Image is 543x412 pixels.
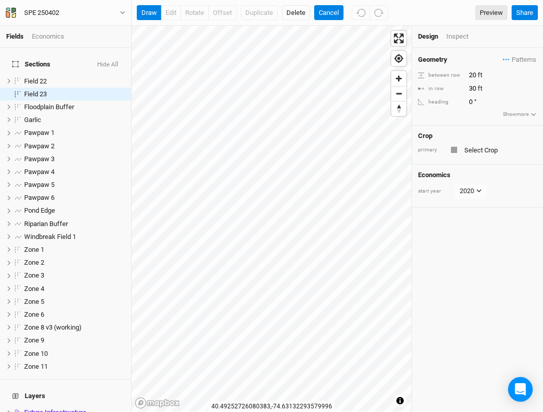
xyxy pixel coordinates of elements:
[24,259,125,267] div: Zone 2
[24,194,125,202] div: Pawpaw 6
[208,5,237,21] button: offset
[24,336,125,345] div: Zone 9
[24,181,125,189] div: Pawpaw 5
[24,233,76,241] span: Windbreak Field 1
[241,5,278,21] button: Duplicate
[391,51,406,66] button: Find my location
[24,323,82,331] span: Zone 8 v3 (working)
[24,194,55,201] span: Pawpaw 6
[418,146,444,154] div: primary
[24,298,125,306] div: Zone 5
[24,168,125,176] div: Pawpaw 4
[475,5,508,21] a: Preview
[24,129,125,137] div: Pawpaw 1
[12,60,50,68] span: Sections
[137,5,161,21] button: draw
[391,31,406,46] button: Enter fullscreen
[24,323,125,332] div: Zone 8 v3 (working)
[24,103,74,111] span: Floodplain Buffer
[24,181,55,188] span: Pawpaw 5
[24,77,47,85] span: Field 22
[180,5,209,21] button: rotate
[24,8,59,18] div: SPE 250402
[418,187,454,195] div: start year
[24,116,125,124] div: Garlic
[391,86,406,101] button: Zoom out
[24,311,44,318] span: Zone 6
[209,401,335,412] div: 40.49252726080383 , -74.63132293579996
[314,5,343,21] button: Cancel
[24,220,68,228] span: Riparian Buffer
[135,397,180,409] a: Mapbox logo
[24,90,125,98] div: Field 23
[282,5,310,21] button: Delete
[24,350,125,358] div: Zone 10
[24,220,125,228] div: Riparian Buffer
[352,5,370,21] button: Undo (^z)
[24,363,48,370] span: Zone 11
[24,155,55,163] span: Pawpaw 3
[24,116,41,124] span: Garlic
[461,144,537,156] input: Select Crop
[455,183,486,199] button: 2020
[24,298,44,305] span: Zone 5
[24,207,125,215] div: Pond Edge
[391,71,406,86] button: Zoom in
[418,132,432,140] h4: Crop
[6,32,24,40] a: Fields
[24,207,55,214] span: Pond Edge
[446,32,483,41] div: Inspect
[24,271,125,280] div: Zone 3
[418,171,537,179] h4: Economics
[370,5,388,21] button: Redo (^Z)
[24,285,44,293] span: Zone 4
[132,26,411,411] canvas: Map
[24,233,125,241] div: Windbreak Field 1
[503,55,536,65] span: Patterns
[24,285,125,293] div: Zone 4
[24,77,125,85] div: Field 22
[24,103,125,111] div: Floodplain Buffer
[24,271,44,279] span: Zone 3
[24,168,55,176] span: Pawpaw 4
[391,101,406,116] button: Reset bearing to north
[5,7,126,19] button: SPE 250402
[24,142,125,150] div: Pawpaw 2
[24,246,44,253] span: Zone 1
[24,155,125,163] div: Pawpaw 3
[502,110,537,119] button: Showmore
[24,129,55,136] span: Pawpaw 1
[24,90,47,98] span: Field 23
[32,32,64,41] div: Economics
[397,395,403,406] span: Toggle attribution
[418,98,463,106] div: heading
[24,246,125,254] div: Zone 1
[97,61,119,68] button: Hide All
[418,56,447,64] h4: Geometry
[502,54,537,65] button: Patterns
[512,5,538,21] button: Share
[24,336,44,344] span: Zone 9
[418,72,463,79] div: between row
[161,5,181,21] button: edit
[24,259,44,266] span: Zone 2
[24,142,55,150] span: Pawpaw 2
[418,85,463,93] div: in row
[6,386,125,406] h4: Layers
[24,311,125,319] div: Zone 6
[508,377,533,402] div: Open Intercom Messenger
[24,363,125,371] div: Zone 11
[418,32,438,41] div: Design
[24,350,48,357] span: Zone 10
